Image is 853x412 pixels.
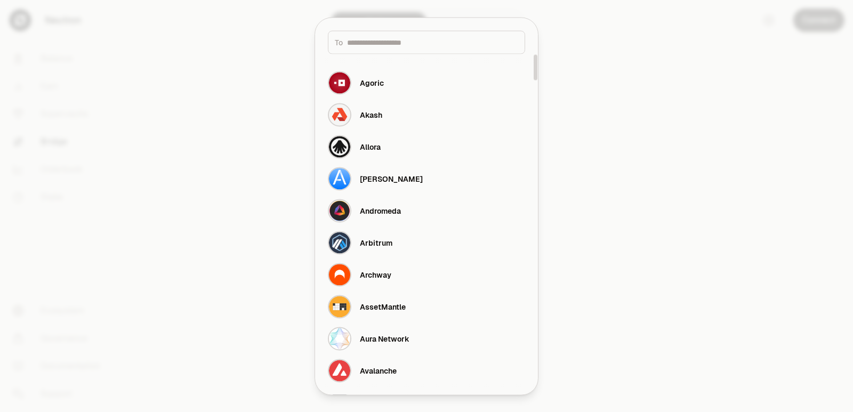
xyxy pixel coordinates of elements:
div: Arbitrum [360,237,392,248]
div: AssetMantle [360,301,406,312]
img: Andromeda Logo [329,200,350,221]
div: Agoric [360,77,384,88]
img: Arbitrum Logo [329,232,350,253]
button: Andromeda LogoAndromeda [321,195,532,227]
div: Andromeda [360,205,401,216]
button: Akash LogoAkash [321,99,532,131]
img: Akash Logo [329,104,350,125]
button: Aura Network LogoAura Network [321,322,532,354]
span: To [335,37,343,47]
img: Archway Logo [329,264,350,285]
img: Aura Network Logo [329,328,350,349]
div: Akash [360,109,382,120]
img: Agoric Logo [329,72,350,93]
button: Arbitrum LogoArbitrum [321,227,532,258]
img: Allora Logo [329,136,350,157]
button: Archway LogoArchway [321,258,532,290]
div: Allora [360,141,381,152]
div: Aura Network [360,333,409,344]
div: Archway [360,269,391,280]
button: Agoric LogoAgoric [321,67,532,99]
button: Althea Logo[PERSON_NAME] [321,163,532,195]
div: Avalanche [360,365,397,376]
img: Avalanche Logo [329,360,350,381]
img: Althea Logo [329,168,350,189]
img: AssetMantle Logo [329,296,350,317]
button: AssetMantle LogoAssetMantle [321,290,532,322]
button: Avalanche LogoAvalanche [321,354,532,386]
button: Allora LogoAllora [321,131,532,163]
div: [PERSON_NAME] [360,173,423,184]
